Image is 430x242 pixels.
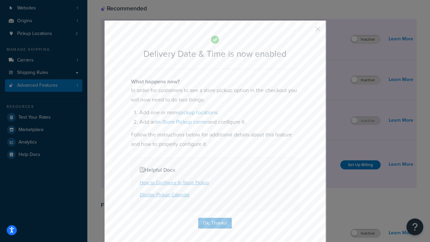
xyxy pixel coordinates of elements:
h4: What happens now? [131,78,299,86]
p: Follow the instructions below for additional details about this feature and how to properly confi... [131,130,299,149]
li: Add one or more . [139,108,299,117]
a: How to Configure In-Store Pickup [140,179,209,186]
p: In order for customers to see a store pickup option in the checkout you will now need to do two t... [131,86,299,105]
a: Display Pickup Calendar [140,191,190,198]
button: Ok, Thanks! [198,218,232,229]
a: In-Store Pickup carrier [156,118,208,126]
h2: Delivery Date & Time is now enabled [131,49,299,59]
li: Add an and configure it. [139,117,299,127]
h4: Helpful Docs [140,166,290,174]
a: pickup locations [179,109,217,116]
